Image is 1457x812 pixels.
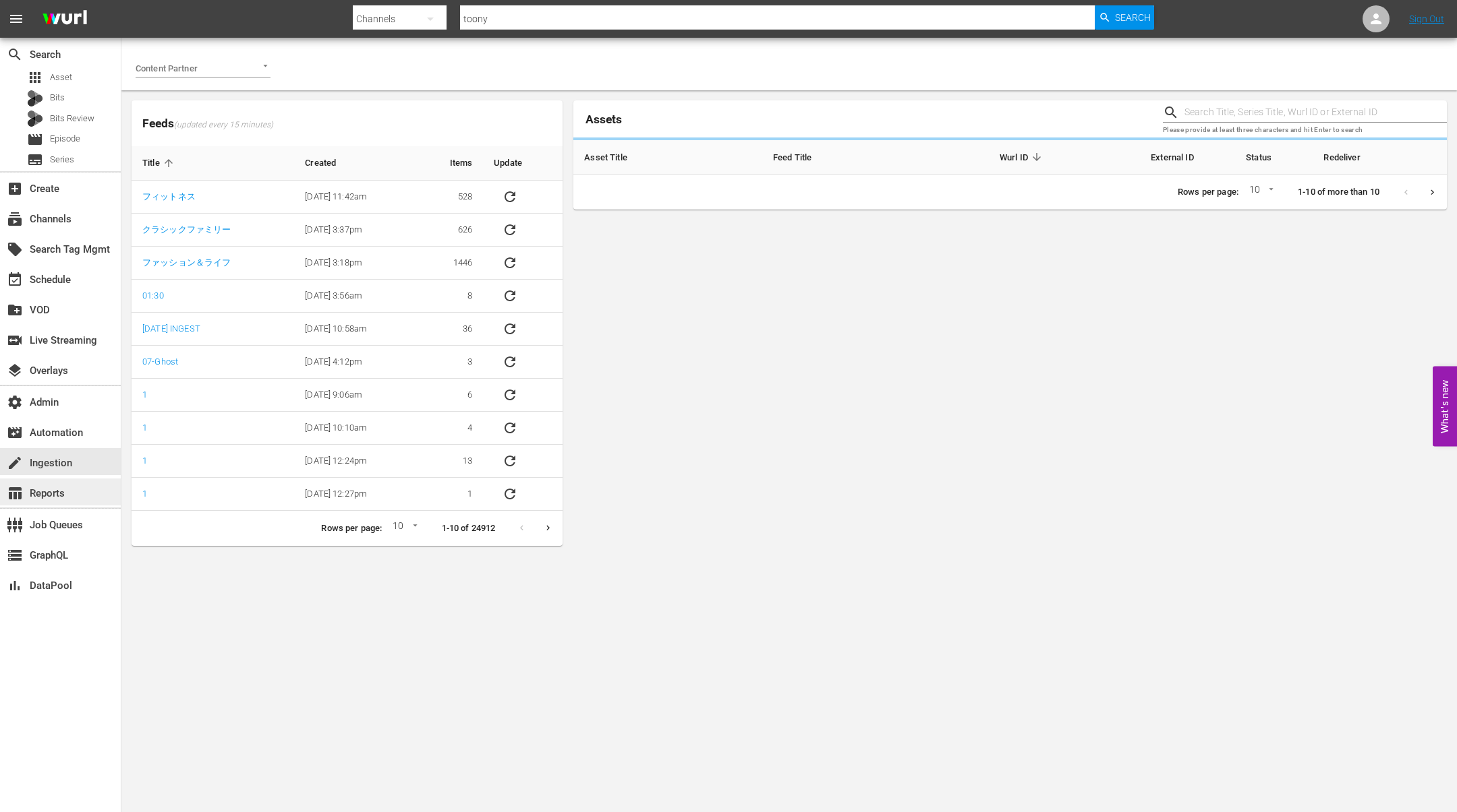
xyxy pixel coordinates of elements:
[27,131,43,148] span: Episode
[8,11,24,27] span: menu
[418,313,483,346] td: 36
[50,153,74,166] span: Series
[305,157,353,169] span: Created
[7,517,23,533] span: Job Queues
[142,456,147,466] a: 1
[418,478,483,511] td: 1
[142,290,164,301] a: 01:30
[142,157,177,169] span: Title
[294,478,418,511] td: [DATE] 12:27pm
[7,363,23,379] span: Overlays
[1313,140,1447,175] th: Redeliver
[32,3,97,35] img: ans4CAIJ8jUAAAAAAAAAAAAAAAAAAAAAAAAgQb4GAAAAAAAAAAAAAAAAAAAAAAAAJMjXAAAAAAAAAAAAAAAAAAAAAAAAgAT5G...
[418,379,483,412] td: 6
[1095,5,1154,30] button: Search
[1115,5,1151,30] span: Search
[585,113,622,126] span: Assets
[418,247,483,280] td: 1446
[142,356,178,367] a: 07-Ghost
[7,394,23,410] span: Admin
[7,241,23,257] span: Search Tag Mgmt
[387,518,420,538] div: 10
[1298,186,1379,199] p: 1-10 of more than 10
[7,547,23,563] span: GraphQL
[418,445,483,478] td: 13
[294,412,418,445] td: [DATE] 10:10am
[294,280,418,313] td: [DATE] 3:56am
[142,423,147,433] a: 1
[7,425,23,441] span: Automation
[321,522,382,535] p: Rows per page:
[142,224,231,235] a: クラシックファミリー
[132,113,563,135] span: Feeds
[418,346,483,379] td: 3
[7,181,23,197] span: Create
[7,485,23,501] span: Reports
[142,389,147,400] a: 1
[294,313,418,346] td: [DATE] 10:58am
[132,146,563,511] table: sticky table
[573,140,1447,175] table: sticky table
[7,272,23,288] span: Schedule
[294,247,418,280] td: [DATE] 3:18pm
[50,91,65,104] span: Bits
[584,151,645,163] span: Asset Title
[1184,102,1447,123] input: Search Title, Series Title, Wurl ID or External ID
[1205,140,1313,175] th: Status
[483,146,563,181] th: Update
[259,59,272,72] button: Open
[7,46,23,63] span: Search
[142,323,200,334] a: [DATE] INGEST
[294,346,418,379] td: [DATE] 4:12pm
[27,90,43,106] div: Bits
[7,577,23,594] span: DataPool
[294,379,418,412] td: [DATE] 9:06am
[1409,13,1444,24] a: Sign Out
[1163,125,1447,136] p: Please provide at least three characters and hit Enter to search
[1000,151,1046,163] span: Wurl ID
[7,455,23,471] span: Ingestion
[1056,140,1205,175] th: External ID
[294,181,418,214] td: [DATE] 11:42am
[762,140,901,175] th: Feed Title
[50,112,94,125] span: Bits Review
[50,71,72,84] span: Asset
[7,211,23,227] span: Channels
[418,181,483,214] td: 528
[418,280,483,313] td: 8
[142,257,231,268] a: ファッション＆ライフ
[294,445,418,478] td: [DATE] 12:24pm
[27,111,43,127] div: Bits Review
[50,132,80,146] span: Episode
[294,214,418,247] td: [DATE] 3:37pm
[1244,182,1276,202] div: 10
[418,146,483,181] th: Items
[27,152,43,168] span: Series
[142,489,147,499] a: 1
[174,120,273,131] span: (updated every 15 minutes)
[1433,366,1457,446] button: Open Feedback Widget
[7,332,23,348] span: Live Streaming
[442,522,496,535] p: 1-10 of 24912
[142,191,196,201] a: フィットネス
[418,412,483,445] td: 4
[535,515,561,541] button: Next page
[1178,186,1238,199] p: Rows per page:
[27,69,43,86] span: Asset
[418,214,483,247] td: 626
[7,302,23,318] span: VOD
[1419,179,1446,206] button: Next page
